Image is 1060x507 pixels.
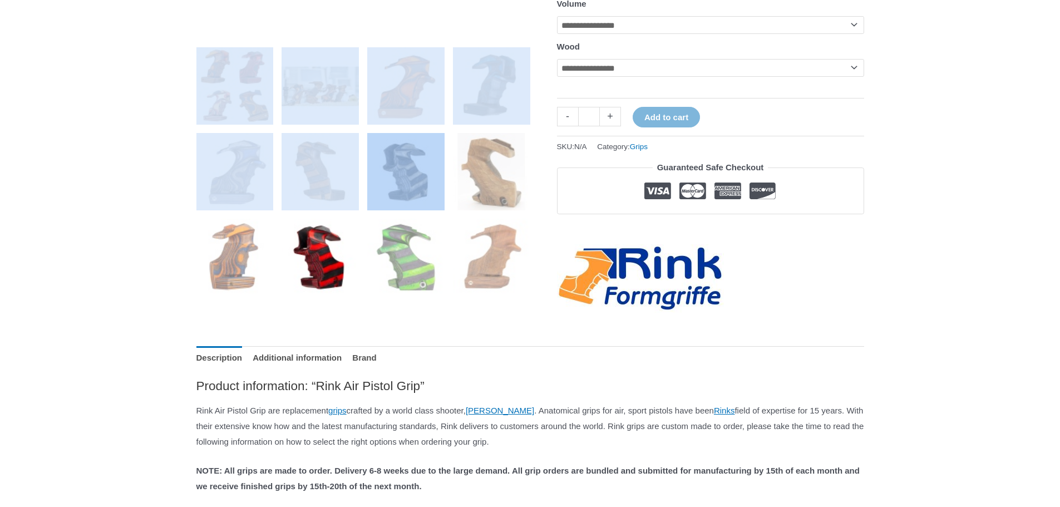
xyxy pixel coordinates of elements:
a: Rinks [714,406,735,415]
h2: Product information: “Rink Air Pistol Grip” [196,378,864,394]
span: Category: [597,140,648,154]
a: - [557,107,578,126]
a: [PERSON_NAME] [466,406,534,415]
img: Rink Air Pistol Grip - Image 3 [367,47,445,125]
iframe: Customer reviews powered by Trustpilot [557,223,864,236]
img: Rink Air Pistol Grip - Image 5 [196,133,274,210]
a: grips [328,406,347,415]
strong: NOTE: All grips are made to order. Delivery 6-8 weeks due to the large demand. All grip orders ar... [196,466,860,491]
img: Rink Air Pistol Grip - Image 12 [453,219,530,296]
span: N/A [574,142,587,151]
img: Rink Air Pistol Grip - Image 9 [196,219,274,296]
a: Additional information [253,346,342,370]
a: Rink-Formgriffe [557,244,724,313]
legend: Guaranteed Safe Checkout [653,160,768,175]
img: Rink Air Pistol Grip - Image 11 [367,219,445,296]
img: Rink Air Pistol Grip - Image 7 [367,133,445,210]
label: Wood [557,42,580,51]
span: SKU: [557,140,587,154]
img: Rink Air Pistol Grip - Image 8 [453,133,530,210]
a: + [600,107,621,126]
img: Rink Air Pistol Grip [196,47,274,125]
img: Rink Air Pistol Grip - Image 6 [282,133,359,210]
img: Rink Air Pistol Grip - Image 2 [282,47,359,125]
a: Brand [352,346,376,370]
a: Description [196,346,243,370]
input: Product quantity [578,107,600,126]
p: Rink Air Pistol Grip are replacement crafted by a world class shooter, . Anatomical grips for air... [196,403,864,450]
img: Rink Air Pistol Grip - Image 4 [453,47,530,125]
img: Rink Air Pistol Grip - Image 10 [282,219,359,296]
a: Grips [630,142,648,151]
button: Add to cart [633,107,700,127]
